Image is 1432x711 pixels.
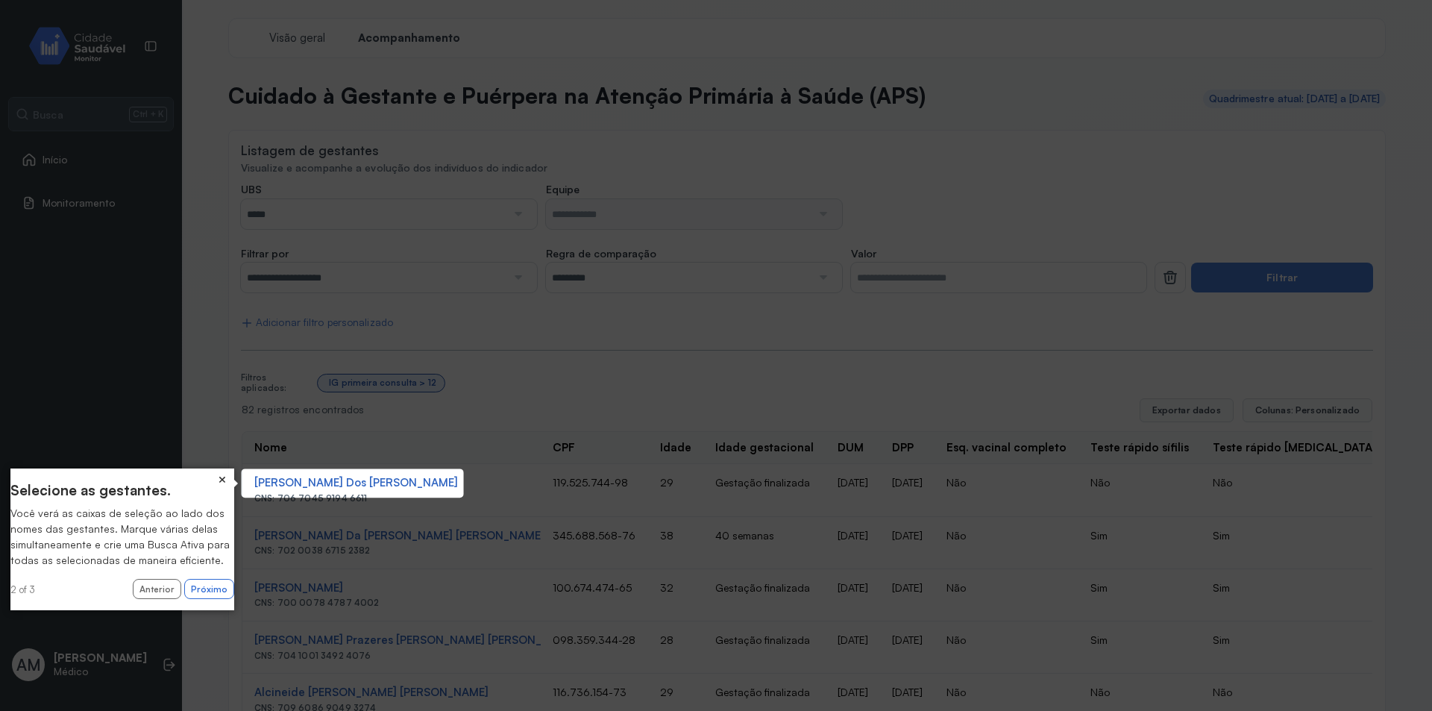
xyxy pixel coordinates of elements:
[210,469,234,489] button: Close
[10,480,234,501] header: Selecione as gestantes.
[184,579,234,600] button: Próximo
[133,579,181,600] button: Anterior
[10,505,234,568] div: Você verá as caixas de seleção ao lado dos nomes das gestantes. Marque várias delas simultaneamen...
[254,476,529,490] div: [PERSON_NAME] Dos [PERSON_NAME]
[10,583,35,595] span: 2 of 3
